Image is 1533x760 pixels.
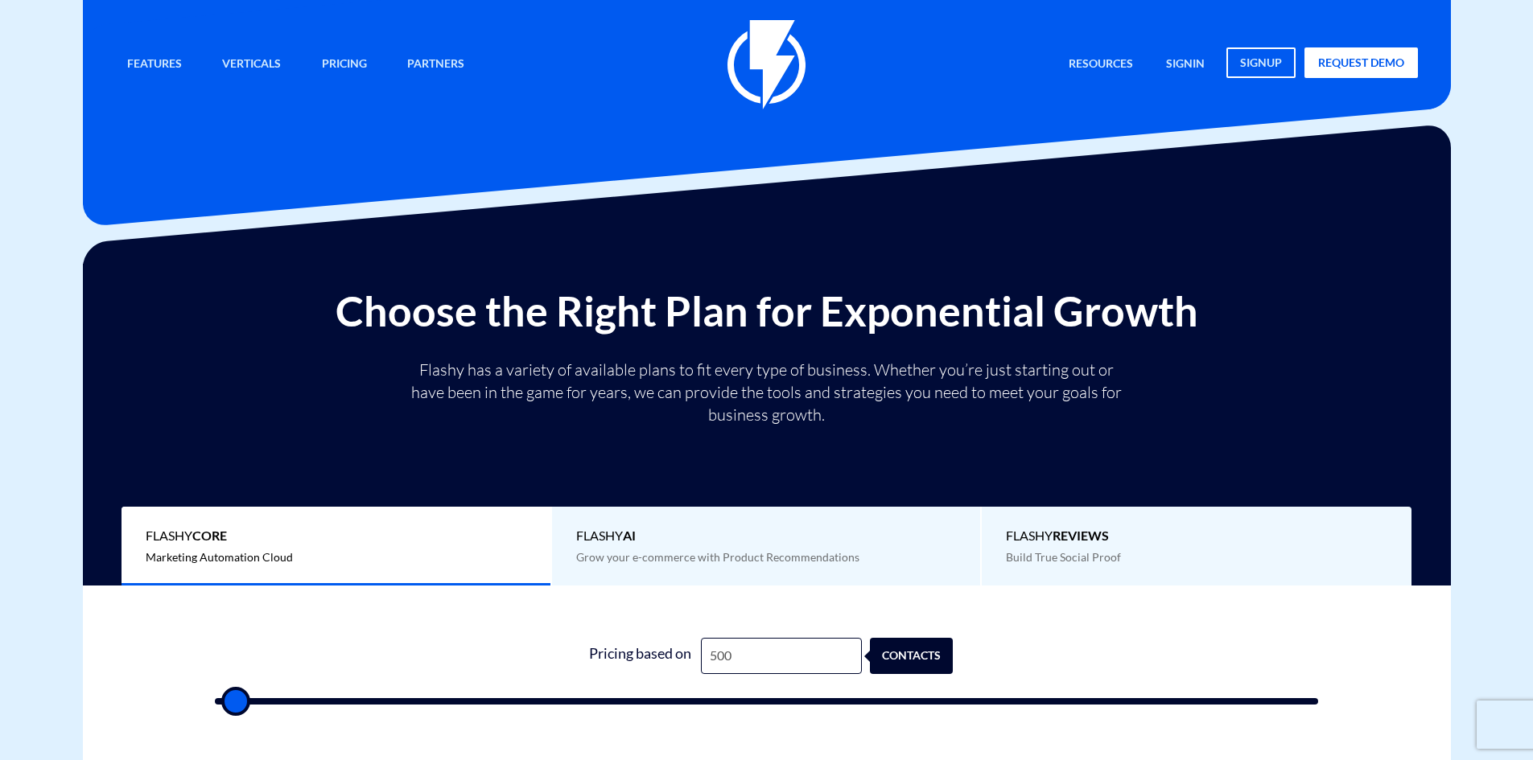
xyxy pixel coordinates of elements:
b: AI [623,528,636,543]
a: signup [1226,47,1296,78]
span: Flashy [576,527,957,545]
span: Grow your e-commerce with Product Recommendations [576,550,859,564]
span: Marketing Automation Cloud [146,550,293,564]
a: Verticals [210,47,293,82]
h2: Choose the Right Plan for Exponential Growth [95,288,1439,334]
div: contacts [878,638,961,674]
a: Partners [395,47,476,82]
b: Core [192,528,227,543]
a: Pricing [310,47,379,82]
span: Flashy [1006,527,1387,545]
a: Resources [1057,47,1145,82]
b: REVIEWS [1053,528,1109,543]
a: request demo [1304,47,1418,78]
p: Flashy has a variety of available plans to fit every type of business. Whether you’re just starti... [405,359,1129,426]
span: Flashy [146,527,526,545]
div: Pricing based on [580,638,701,674]
a: signin [1154,47,1217,82]
a: Features [115,47,194,82]
span: Build True Social Proof [1006,550,1121,564]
